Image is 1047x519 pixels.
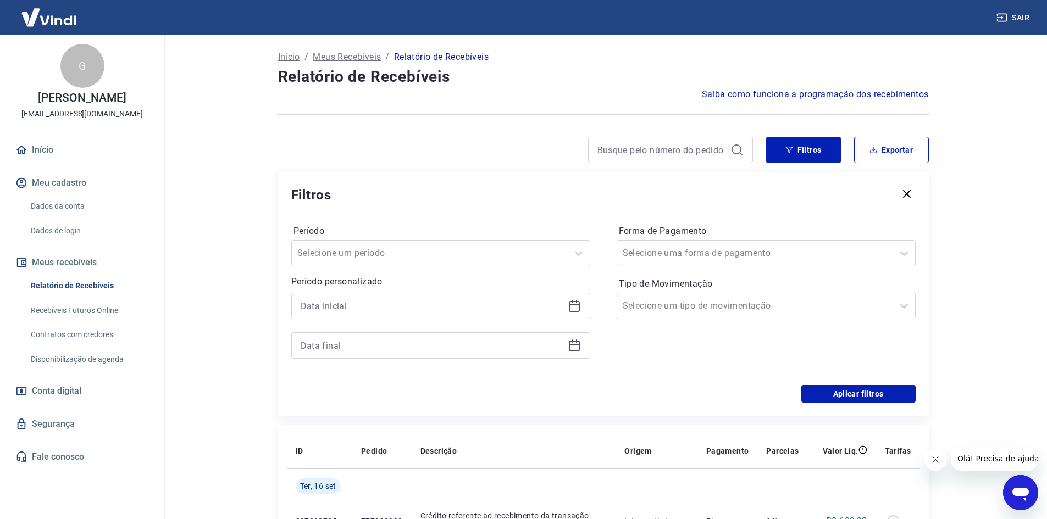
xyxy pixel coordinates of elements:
button: Meus recebíveis [13,250,151,275]
a: Meus Recebíveis [313,51,381,64]
p: Relatório de Recebíveis [394,51,489,64]
p: Origem [624,445,651,456]
p: [PERSON_NAME] [38,92,126,104]
h5: Filtros [291,186,332,204]
p: Pedido [361,445,387,456]
h4: Relatório de Recebíveis [278,66,929,88]
p: ID [296,445,303,456]
a: Início [13,138,151,162]
a: Dados da conta [26,195,151,217]
label: Período [293,225,588,238]
input: Data inicial [301,298,563,314]
p: Pagamento [706,445,749,456]
input: Busque pelo número do pedido [597,142,726,158]
a: Disponibilização de agenda [26,348,151,371]
a: Recebíveis Futuros Online [26,299,151,322]
p: Período personalizado [291,275,590,288]
p: Tarifas [885,445,911,456]
p: Valor Líq. [823,445,858,456]
button: Filtros [766,137,841,163]
button: Exportar [854,137,929,163]
a: Saiba como funciona a programação dos recebimentos [702,88,929,101]
iframe: Fechar mensagem [924,449,946,471]
button: Meu cadastro [13,171,151,195]
span: Olá! Precisa de ajuda? [7,8,92,16]
span: Ter, 16 set [300,481,336,492]
button: Sair [994,8,1034,28]
input: Data final [301,337,563,354]
a: Fale conosco [13,445,151,469]
div: G [60,44,104,88]
a: Contratos com credores [26,323,151,346]
a: Início [278,51,300,64]
img: Vindi [13,1,85,34]
label: Tipo de Movimentação [619,277,913,291]
iframe: Botão para abrir a janela de mensagens [1003,475,1038,510]
a: Segurança [13,412,151,436]
button: Aplicar filtros [801,385,916,403]
p: [EMAIL_ADDRESS][DOMAIN_NAME] [21,108,143,120]
span: Conta digital [32,383,81,399]
p: Parcelas [766,445,799,456]
p: Descrição [420,445,457,456]
p: / [385,51,389,64]
label: Forma de Pagamento [619,225,913,238]
a: Conta digital [13,379,151,403]
p: / [304,51,308,64]
a: Dados de login [26,220,151,242]
iframe: Mensagem da empresa [951,447,1038,471]
a: Relatório de Recebíveis [26,275,151,297]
